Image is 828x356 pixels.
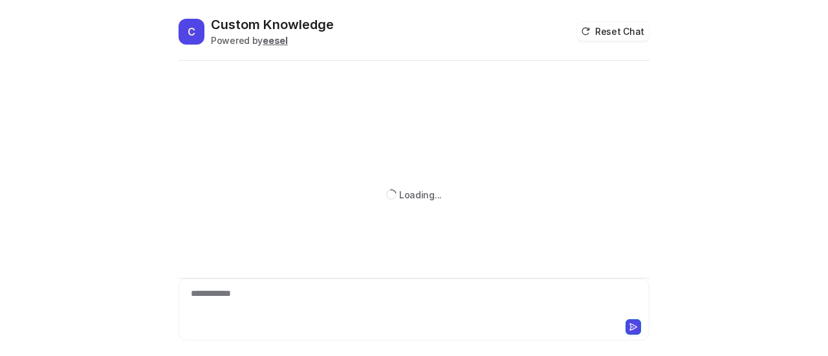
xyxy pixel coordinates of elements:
div: Powered by [211,34,334,47]
div: Loading... [399,188,442,202]
b: eesel [263,35,288,46]
span: C [179,19,204,45]
h2: Custom Knowledge [211,16,334,34]
button: Reset Chat [577,22,649,41]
